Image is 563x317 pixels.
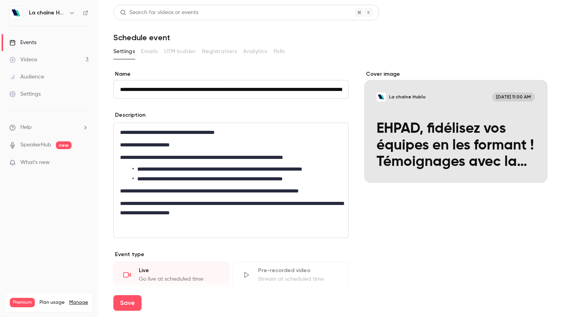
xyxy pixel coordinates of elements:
label: Description [113,111,145,119]
span: Help [20,123,32,132]
div: LiveGo live at scheduled time [113,262,230,288]
span: UTM builder [164,48,196,56]
button: Settings [113,45,135,58]
div: Stream at scheduled time [258,275,339,283]
div: Videos [9,56,37,64]
span: Analytics [243,48,267,56]
iframe: Noticeable Trigger [79,159,88,166]
span: Premium [10,298,35,307]
p: Event type [113,251,349,258]
span: Plan usage [39,299,65,306]
div: Events [9,39,36,46]
span: What's new [20,158,50,167]
a: SpeakerHub [20,141,51,149]
section: Cover image [364,70,547,183]
span: Emails [141,48,158,56]
button: Save [113,295,142,311]
h1: Schedule event [113,33,547,42]
h6: La chaîne Hublo [29,9,66,17]
img: La chaîne Hublo [10,7,22,19]
span: new [56,141,72,149]
span: Registrations [202,48,237,56]
a: Manage [69,299,88,306]
label: Cover image [364,70,547,78]
div: Go live at scheduled time [139,275,220,283]
li: help-dropdown-opener [9,123,88,132]
span: Polls [274,48,285,56]
div: Settings [9,90,41,98]
div: Audience [9,73,44,81]
div: Pre-recorded video [258,267,339,274]
div: Pre-recorded videoStream at scheduled time [233,262,349,288]
div: editor [114,123,348,238]
section: description [113,123,349,238]
div: Search for videos or events [120,9,198,17]
div: Live [139,267,220,274]
label: Name [113,70,349,78]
